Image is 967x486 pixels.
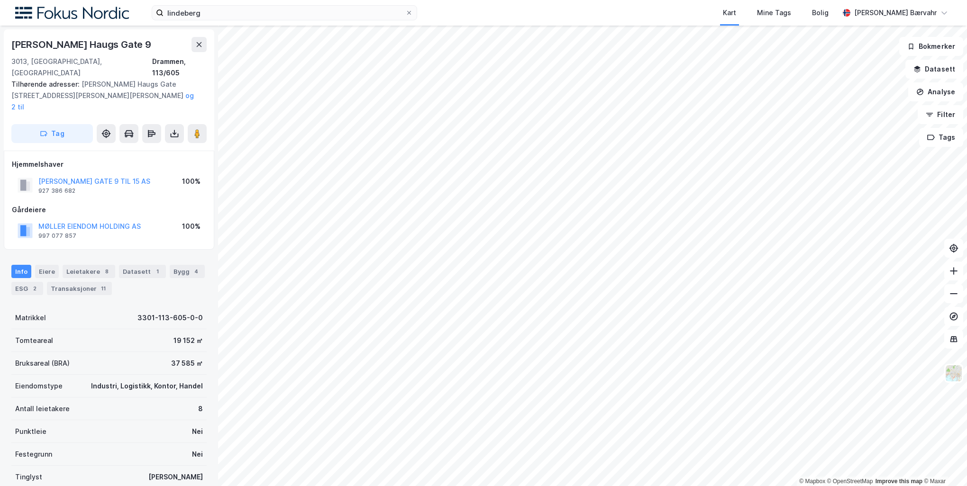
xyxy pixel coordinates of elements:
div: 927 386 682 [38,187,75,195]
a: OpenStreetMap [827,478,873,485]
div: [PERSON_NAME] [148,471,203,483]
a: Mapbox [799,478,825,485]
div: 3301-113-605-0-0 [137,312,203,324]
div: [PERSON_NAME] Haugs Gate [STREET_ADDRESS][PERSON_NAME][PERSON_NAME] [11,79,199,113]
div: 100% [182,221,201,232]
a: Improve this map [876,478,922,485]
div: Tomteareal [15,335,53,346]
div: Transaksjoner [47,282,112,295]
div: Matrikkel [15,312,46,324]
div: Info [11,265,31,278]
div: Eiendomstype [15,380,63,392]
button: Filter [918,105,963,124]
iframe: Chat Widget [920,441,967,486]
div: Eiere [35,265,59,278]
div: Antall leietakere [15,403,70,414]
div: Kart [723,7,736,18]
button: Bokmerker [899,37,963,56]
div: Bruksareal (BRA) [15,358,70,369]
div: Leietakere [63,265,115,278]
div: 2 [30,284,39,293]
div: 37 585 ㎡ [171,358,203,369]
img: Z [945,364,963,382]
div: 3013, [GEOGRAPHIC_DATA], [GEOGRAPHIC_DATA] [11,56,152,79]
div: 8 [198,403,203,414]
div: Tinglyst [15,471,42,483]
span: Tilhørende adresser: [11,80,82,88]
div: Datasett [119,265,166,278]
button: Analyse [908,82,963,101]
div: Gårdeiere [12,204,206,216]
div: Nei [192,449,203,460]
button: Tag [11,124,93,143]
div: [PERSON_NAME] Bærvahr [854,7,937,18]
div: Bolig [812,7,829,18]
div: 8 [102,267,111,276]
div: Mine Tags [757,7,791,18]
div: Industri, Logistikk, Kontor, Handel [91,380,203,392]
div: Bygg [170,265,205,278]
div: Festegrunn [15,449,52,460]
div: [PERSON_NAME] Haugs Gate 9 [11,37,153,52]
div: Punktleie [15,426,46,437]
div: Nei [192,426,203,437]
div: 1 [153,267,162,276]
button: Tags [919,128,963,147]
input: Søk på adresse, matrikkel, gårdeiere, leietakere eller personer [164,6,405,20]
div: 100% [182,176,201,187]
div: Hjemmelshaver [12,159,206,170]
img: fokus-nordic-logo.8a93422641609758e4ac.png [15,7,129,19]
div: ESG [11,282,43,295]
div: 11 [99,284,108,293]
div: 997 077 857 [38,232,76,240]
div: 19 152 ㎡ [173,335,203,346]
button: Datasett [905,60,963,79]
div: 4 [192,267,201,276]
div: Drammen, 113/605 [152,56,207,79]
div: Kontrollprogram for chat [920,441,967,486]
